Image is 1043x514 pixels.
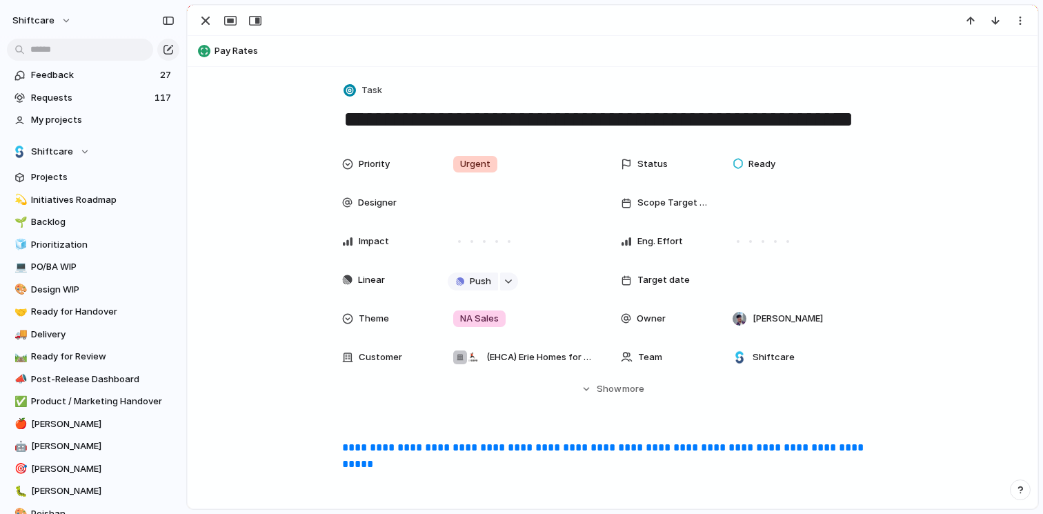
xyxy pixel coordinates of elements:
span: Projects [31,170,175,184]
span: Linear [358,273,385,287]
button: 📣 [12,373,26,386]
div: 🎨Design WIP [7,279,179,300]
a: 🌱Backlog [7,212,179,233]
span: shiftcare [12,14,54,28]
div: 🌱 [14,215,24,230]
span: [PERSON_NAME] [31,484,175,498]
span: [PERSON_NAME] [31,417,175,431]
div: 📣Post-Release Dashboard [7,369,179,390]
span: Shiftcare [31,145,73,159]
span: Team [638,350,662,364]
span: Push [470,275,491,288]
button: 🎯 [12,462,26,476]
a: 🐛[PERSON_NAME] [7,481,179,502]
span: [PERSON_NAME] [31,439,175,453]
div: 🍎 [14,416,24,432]
button: Showmore [342,377,883,402]
button: 🧊 [12,238,26,252]
a: Requests117 [7,88,179,108]
button: 💫 [12,193,26,207]
span: PO/BA WIP [31,260,175,274]
span: (EHCA) Erie Homes for Children and Adults , SACare [486,350,593,364]
span: Owner [637,312,666,326]
span: Ready for Review [31,350,175,364]
div: 🛤️ [14,349,24,365]
button: 🤝 [12,305,26,319]
span: Target date [637,273,690,287]
button: 🤖 [12,439,26,453]
button: Pay Rates [194,40,1031,62]
span: My projects [31,113,175,127]
button: Task [341,81,386,101]
span: Product / Marketing Handover [31,395,175,408]
button: Push [448,273,498,290]
a: 🍎[PERSON_NAME] [7,414,179,435]
button: 🍎 [12,417,26,431]
span: Scope Target Date [637,196,709,210]
span: Design WIP [31,283,175,297]
div: ✅ [14,394,24,410]
span: Urgent [460,157,490,171]
span: Shiftcare [753,350,795,364]
div: 🤝 [14,304,24,320]
a: Feedback27 [7,65,179,86]
span: 27 [160,68,174,82]
span: 117 [155,91,174,105]
span: Theme [359,312,389,326]
button: 🛤️ [12,350,26,364]
div: 🚚Delivery [7,324,179,345]
div: 📣 [14,371,24,387]
span: Task [361,83,382,97]
button: 🚚 [12,328,26,342]
span: Ready for Handover [31,305,175,319]
div: 💫Initiatives Roadmap [7,190,179,210]
div: 🎯 [14,461,24,477]
span: Designer [358,196,397,210]
div: 🧊 [14,237,24,253]
a: ✅Product / Marketing Handover [7,391,179,412]
button: 🌱 [12,215,26,229]
a: 🧊Prioritization [7,235,179,255]
a: 🤖[PERSON_NAME] [7,436,179,457]
a: 💻PO/BA WIP [7,257,179,277]
a: 🛤️Ready for Review [7,346,179,367]
span: Prioritization [31,238,175,252]
span: Delivery [31,328,175,342]
span: [PERSON_NAME] [31,462,175,476]
div: 💫 [14,192,24,208]
button: 💻 [12,260,26,274]
div: 🚚 [14,326,24,342]
span: Initiatives Roadmap [31,193,175,207]
span: Post-Release Dashboard [31,373,175,386]
button: ✅ [12,395,26,408]
span: more [622,382,644,396]
button: 🐛 [12,484,26,498]
a: My projects [7,110,179,130]
button: shiftcare [6,10,79,32]
div: 🤖 [14,439,24,455]
div: 🎨 [14,281,24,297]
span: Customer [359,350,402,364]
span: Impact [359,235,389,248]
div: 💻 [14,259,24,275]
span: Show [597,382,622,396]
a: Projects [7,167,179,188]
button: Shiftcare [7,141,179,162]
span: NA Sales [460,312,499,326]
span: Ready [748,157,775,171]
div: 🐛 [14,484,24,500]
button: 🎨 [12,283,26,297]
span: Priority [359,157,390,171]
a: 🤝Ready for Handover [7,302,179,322]
a: 🎯[PERSON_NAME] [7,459,179,480]
span: Status [637,157,668,171]
span: Feedback [31,68,156,82]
